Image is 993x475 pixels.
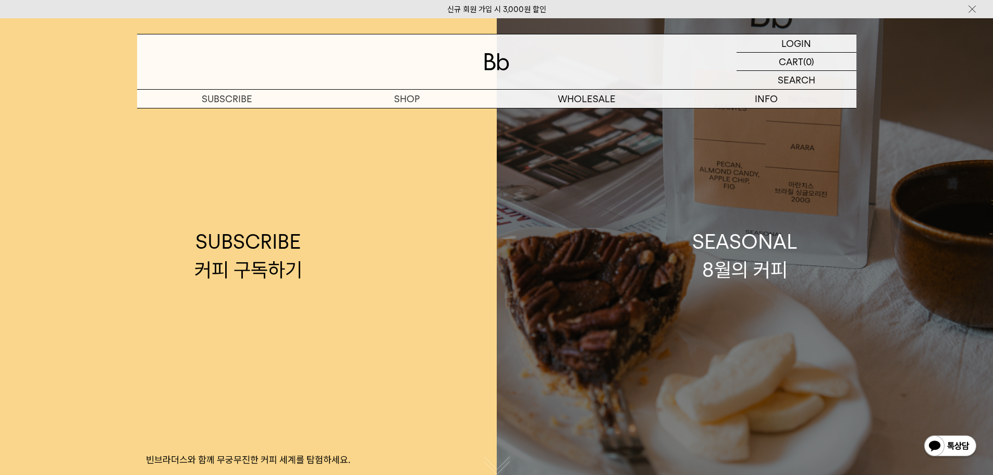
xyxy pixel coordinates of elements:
[778,71,815,89] p: SEARCH
[737,34,856,53] a: LOGIN
[484,53,509,70] img: 로고
[677,90,856,108] p: INFO
[781,34,811,52] p: LOGIN
[194,228,302,283] div: SUBSCRIBE 커피 구독하기
[137,90,317,108] a: SUBSCRIBE
[923,434,977,459] img: 카카오톡 채널 1:1 채팅 버튼
[497,90,677,108] p: WHOLESALE
[803,53,814,70] p: (0)
[317,90,497,108] a: SHOP
[692,228,798,283] div: SEASONAL 8월의 커피
[779,53,803,70] p: CART
[447,5,546,14] a: 신규 회원 가입 시 3,000원 할인
[737,53,856,71] a: CART (0)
